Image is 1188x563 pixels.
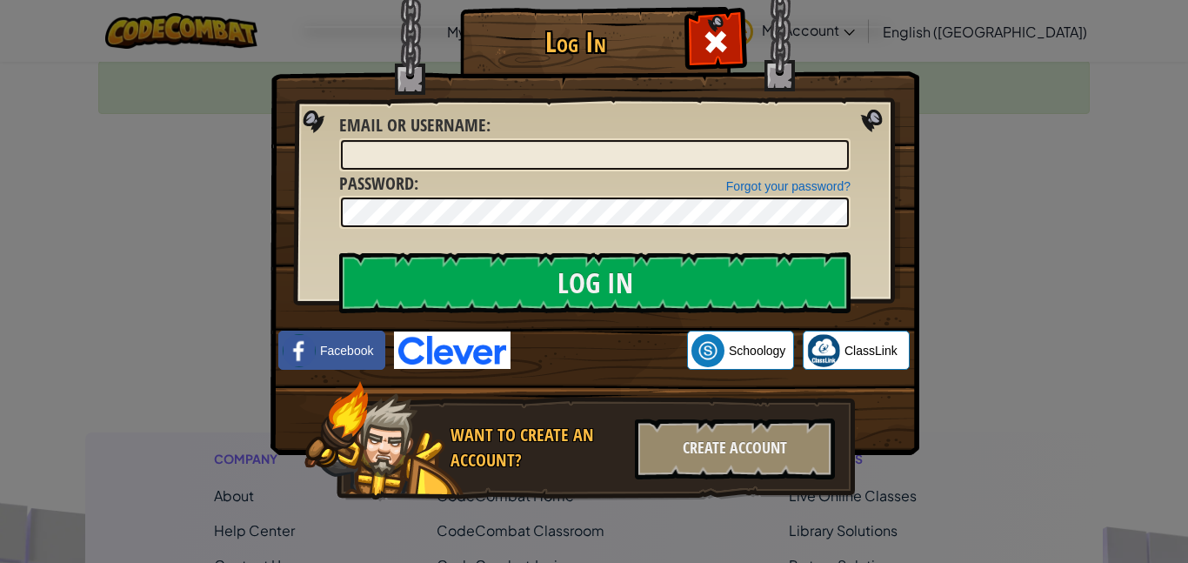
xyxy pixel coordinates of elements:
img: schoology.png [691,334,724,367]
span: Email or Username [339,113,486,137]
div: Create Account [635,419,835,479]
div: Want to create an account? [451,423,624,473]
img: classlink-logo-small.png [807,334,840,367]
label: : [339,171,418,197]
iframe: Sign in with Google Button [511,332,687,370]
a: Forgot your password? [726,179,851,193]
span: ClassLink [844,342,898,359]
span: Facebook [320,342,373,359]
label: : [339,113,491,138]
img: clever-logo-blue.png [394,332,511,369]
span: Schoology [729,342,785,359]
h1: Log In [464,27,686,57]
input: Log In [339,252,851,313]
span: Password [339,171,414,195]
img: facebook_small.png [283,334,316,367]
